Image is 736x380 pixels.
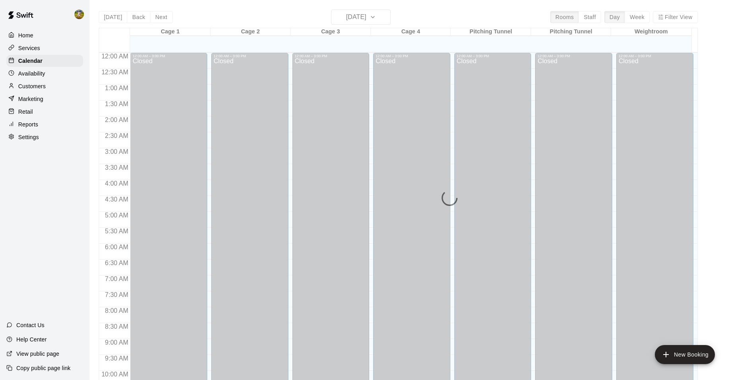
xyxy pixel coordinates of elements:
span: 5:00 AM [103,212,130,219]
span: 1:30 AM [103,101,130,107]
span: 6:30 AM [103,260,130,266]
span: 2:30 AM [103,132,130,139]
button: add [655,345,715,364]
a: Settings [6,131,83,143]
div: Cage 4 [371,28,451,36]
div: Weightroom [611,28,691,36]
span: 1:00 AM [103,85,130,91]
p: Contact Us [16,321,45,329]
a: Reports [6,118,83,130]
span: 4:00 AM [103,180,130,187]
span: 5:30 AM [103,228,130,235]
a: Customers [6,80,83,92]
p: Settings [18,133,39,141]
span: 7:30 AM [103,291,130,298]
span: 4:30 AM [103,196,130,203]
div: Pitching Tunnel [531,28,611,36]
p: Services [18,44,40,52]
p: Calendar [18,57,43,65]
p: Copy public page link [16,364,70,372]
span: 8:00 AM [103,307,130,314]
a: Retail [6,106,83,118]
p: Marketing [18,95,43,103]
span: 2:00 AM [103,116,130,123]
div: Cage 2 [210,28,291,36]
span: 3:30 AM [103,164,130,171]
div: 12:00 AM – 3:00 PM [619,54,691,58]
p: View public page [16,350,59,358]
a: Calendar [6,55,83,67]
div: 12:00 AM – 3:00 PM [132,54,205,58]
span: 6:00 AM [103,244,130,250]
div: Pitching Tunnel [451,28,531,36]
span: 7:00 AM [103,275,130,282]
span: 12:30 AM [99,69,130,76]
span: 8:30 AM [103,323,130,330]
span: 10:00 AM [99,371,130,378]
div: 12:00 AM – 3:00 PM [214,54,286,58]
img: Jhonny Montoya [74,10,84,19]
span: 9:30 AM [103,355,130,362]
div: Cage 3 [290,28,371,36]
div: 12:00 AM – 3:00 PM [295,54,367,58]
span: 9:00 AM [103,339,130,346]
a: Marketing [6,93,83,105]
span: 3:00 AM [103,148,130,155]
p: Reports [18,120,38,128]
a: Home [6,29,83,41]
p: Help Center [16,335,47,343]
div: 12:00 AM – 3:00 PM [537,54,610,58]
a: Availability [6,68,83,79]
div: Jhonny Montoya [73,6,90,22]
div: 12:00 AM – 3:00 PM [376,54,448,58]
p: Retail [18,108,33,116]
p: Home [18,31,33,39]
div: 12:00 AM – 3:00 PM [457,54,529,58]
div: Cage 1 [130,28,210,36]
a: Services [6,42,83,54]
p: Customers [18,82,46,90]
p: Availability [18,70,45,78]
span: 12:00 AM [99,53,130,60]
